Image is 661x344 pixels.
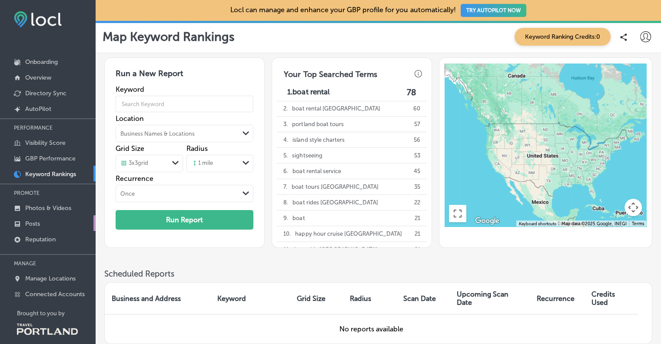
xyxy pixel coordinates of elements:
[292,117,343,132] p: portland boat tours
[415,226,420,241] p: 21
[116,174,253,183] label: Recurrence
[292,195,378,210] p: boat rides [GEOGRAPHIC_DATA]
[414,132,420,147] p: 56
[116,114,253,123] label: Location
[295,226,402,241] p: happy hour cruise [GEOGRAPHIC_DATA]
[283,101,288,116] p: 2 .
[283,195,288,210] p: 8 .
[292,148,322,163] p: sightseeing
[407,87,416,97] label: 78
[473,215,502,227] img: Google
[283,242,290,257] p: 11 .
[415,210,420,226] p: 21
[292,210,305,226] p: boat
[120,190,135,197] div: Once
[414,164,420,179] p: 45
[414,117,420,132] p: 57
[25,236,56,243] p: Reputation
[290,283,343,314] th: Grid Size
[120,130,195,137] div: Business Names & Locations
[120,160,148,167] div: 3 x 3 grid
[25,105,51,113] p: AutoPilot
[25,74,51,81] p: Overview
[283,117,288,132] p: 3 .
[105,314,638,344] td: No reports available
[413,101,420,116] p: 60
[283,210,288,226] p: 9 .
[530,283,584,314] th: Recurrence
[631,221,644,227] a: Terms (opens in new tab)
[25,170,76,178] p: Keyword Rankings
[191,160,213,167] div: 1 mile
[17,310,96,317] p: Brought to you by
[25,204,71,212] p: Photos & Videos
[277,63,384,82] h3: Your Top Searched Terms
[105,283,210,314] th: Business and Address
[518,221,556,227] button: Keyboard shortcuts
[283,132,288,147] p: 4 .
[25,58,58,66] p: Onboarding
[292,101,380,116] p: boat rental [GEOGRAPHIC_DATA]
[186,144,208,153] label: Radius
[561,221,626,227] span: Map data ©2025 Google, INEGI
[116,92,253,116] input: Search Keyword
[292,132,344,147] p: island style charters
[343,283,396,314] th: Radius
[287,87,329,97] p: 1. boat rental
[116,85,253,94] label: Keyword
[283,226,291,241] p: 10 .
[116,144,144,153] label: Grid Size
[624,199,642,216] button: Map camera controls
[515,28,611,46] span: Keyword Ranking Credits: 0
[283,164,288,179] p: 6 .
[283,179,287,194] p: 7 .
[17,324,78,335] img: Travel Portland
[25,155,76,162] p: GBP Performance
[14,11,62,27] img: fda3e92497d09a02dc62c9cd864e3231.png
[294,242,377,257] p: boat ride [GEOGRAPHIC_DATA]
[584,283,638,314] th: Credits Used
[415,242,420,257] p: 21
[449,205,466,222] button: Toggle fullscreen view
[414,179,420,194] p: 35
[25,220,40,227] p: Posts
[414,148,420,163] p: 53
[473,215,502,227] a: Open this area in Google Maps (opens a new window)
[25,275,76,282] p: Manage Locations
[25,139,66,147] p: Visibility Score
[283,148,288,163] p: 5 .
[103,30,235,44] p: Map Keyword Rankings
[396,283,449,314] th: Scan Date
[461,4,526,17] button: TRY AUTOPILOT NOW
[210,283,290,314] th: Keyword
[450,283,530,314] th: Upcoming Scan Date
[292,164,341,179] p: boat rental service
[414,195,420,210] p: 22
[25,90,66,97] p: Directory Sync
[104,269,652,279] h3: Scheduled Reports
[116,69,253,85] h3: Run a New Report
[292,179,378,194] p: boat tours [GEOGRAPHIC_DATA]
[116,210,253,230] button: Run Report
[25,291,85,298] p: Connected Accounts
